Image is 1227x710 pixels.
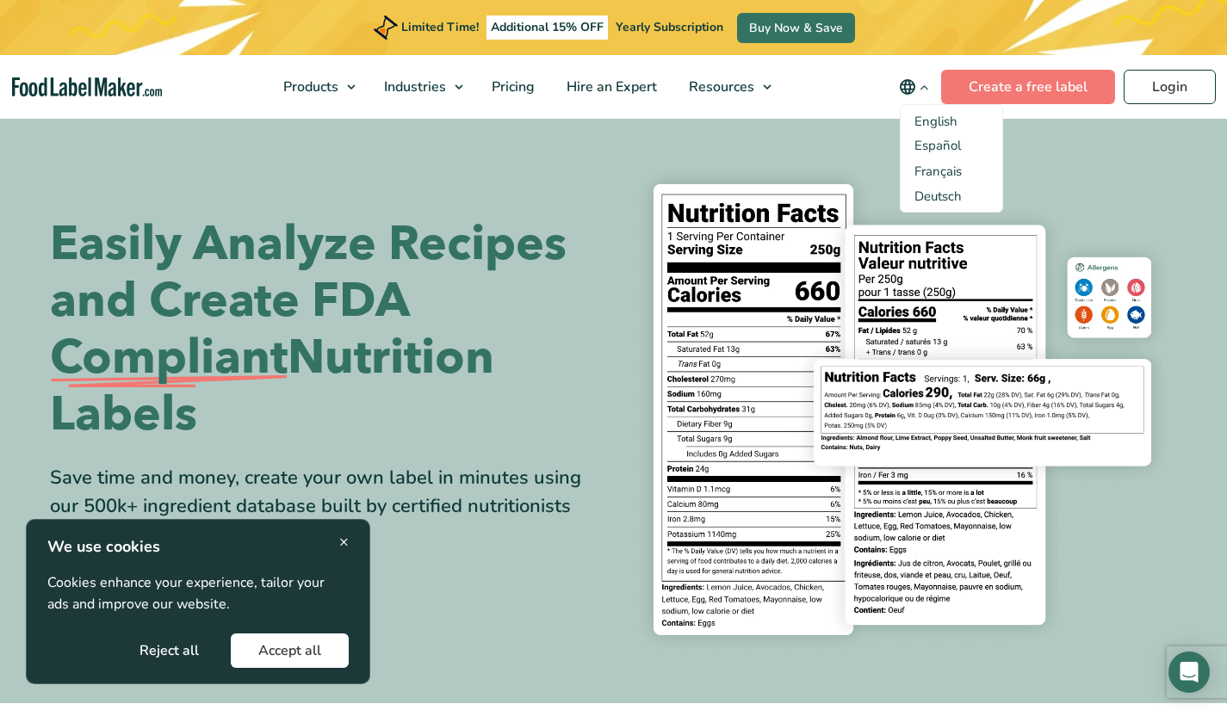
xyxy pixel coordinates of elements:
span: Yearly Subscription [616,19,723,35]
a: Resources [673,55,780,119]
div: Save time and money, create your own label in minutes using our 500k+ ingredient database built b... [50,464,601,521]
a: Industries [369,55,472,119]
a: Pricing [476,55,547,119]
a: Buy Now & Save [737,13,855,43]
a: Language switcher : German [914,188,962,205]
span: Additional 15% OFF [486,15,608,40]
span: × [339,530,349,553]
a: Language switcher : French [914,163,962,180]
a: Create a free label [941,70,1115,104]
span: Pricing [486,77,536,96]
span: Hire an Expert [561,77,659,96]
span: Products [278,77,340,96]
span: Limited Time! [401,19,479,35]
span: Resources [684,77,756,96]
a: Products [268,55,364,119]
button: Accept all [231,633,349,668]
a: Hire an Expert [551,55,669,119]
a: Language switcher : Spanish [914,137,961,154]
p: Cookies enhance your experience, tailor your ads and improve our website. [47,572,349,616]
span: Industries [379,77,448,96]
button: Reject all [112,633,226,668]
h1: Easily Analyze Recipes and Create FDA Nutrition Labels [50,216,601,443]
span: English [914,113,957,130]
a: Login [1124,70,1216,104]
div: Open Intercom Messenger [1168,651,1210,693]
span: Compliant [50,330,288,386]
strong: We use cookies [47,536,160,557]
aside: Language selected: English [914,112,988,205]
